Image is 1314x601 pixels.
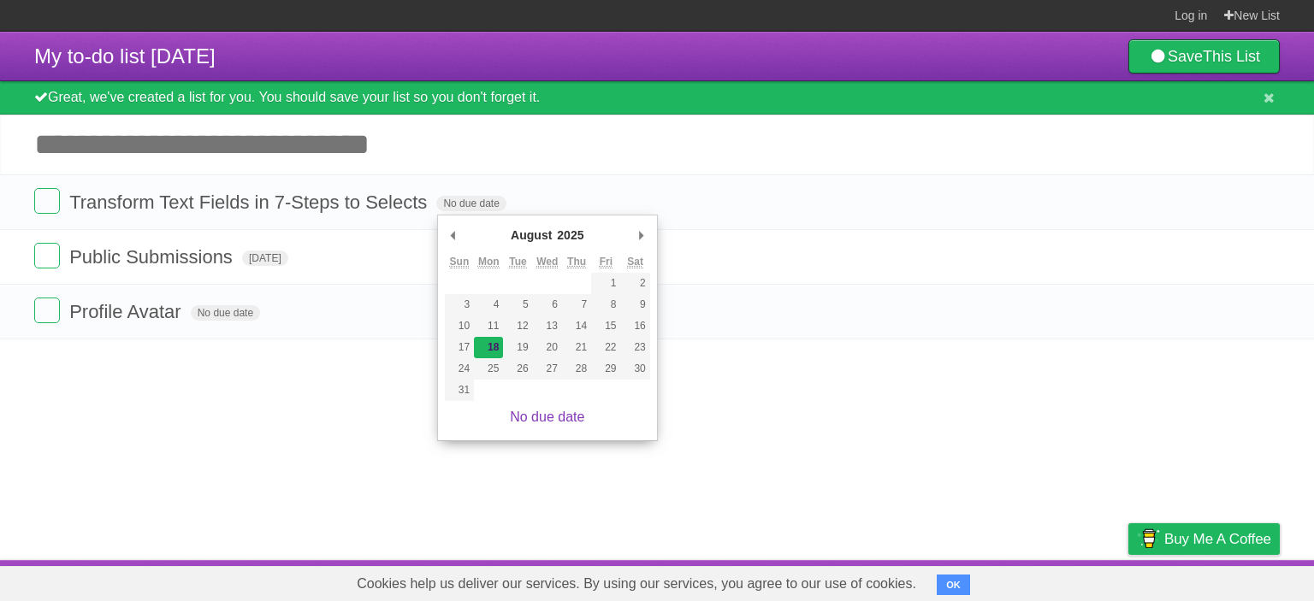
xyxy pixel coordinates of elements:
button: 21 [562,337,591,358]
span: No due date [191,305,260,321]
button: 3 [445,294,474,315]
abbr: Thursday [567,256,586,268]
button: 5 [503,294,532,315]
button: OK [937,574,970,595]
div: 2025 [554,222,586,248]
abbr: Sunday [450,256,470,268]
span: My to-do list [DATE] [34,44,216,68]
a: Terms [1048,564,1086,597]
span: Buy me a coffee [1164,524,1271,554]
abbr: Friday [600,256,613,268]
abbr: Saturday [627,256,643,268]
button: 23 [620,337,649,358]
button: 4 [474,294,503,315]
button: 27 [533,358,562,380]
a: Suggest a feature [1172,564,1280,597]
button: 17 [445,337,474,358]
label: Done [34,298,60,323]
span: Transform Text Fields in 7-Steps to Selects [69,191,431,213]
div: August [508,222,554,248]
button: Next Month [633,222,650,248]
button: 10 [445,315,474,337]
button: 18 [474,337,503,358]
span: Cookies help us deliver our services. By using our services, you agree to our use of cookies. [340,567,933,601]
a: SaveThis List [1128,39,1280,74]
button: 11 [474,315,503,337]
a: Privacy [1106,564,1151,597]
abbr: Monday [478,256,500,268]
button: 14 [562,315,591,337]
span: No due date [436,196,506,211]
abbr: Wednesday [536,256,558,268]
button: 22 [591,337,620,358]
button: 7 [562,294,591,315]
button: 31 [445,380,474,401]
span: Profile Avatar [69,301,185,322]
button: 12 [503,315,532,337]
button: 9 [620,294,649,315]
button: 25 [474,358,503,380]
button: 8 [591,294,620,315]
button: 13 [533,315,562,337]
button: 1 [591,273,620,294]
a: No due date [510,410,584,424]
a: Developers [957,564,1027,597]
img: Buy me a coffee [1137,524,1160,553]
button: 2 [620,273,649,294]
label: Done [34,188,60,214]
abbr: Tuesday [509,256,526,268]
a: Buy me a coffee [1128,523,1280,555]
button: 20 [533,337,562,358]
button: 16 [620,315,649,337]
button: 24 [445,358,474,380]
b: This List [1203,48,1260,65]
span: [DATE] [242,250,288,266]
button: 30 [620,358,649,380]
button: 19 [503,337,532,358]
button: 28 [562,358,591,380]
a: About [901,564,937,597]
button: 15 [591,315,620,337]
button: 29 [591,358,620,380]
button: 26 [503,358,532,380]
button: 6 [533,294,562,315]
span: Public Submissions [69,246,237,268]
label: Done [34,243,60,268]
button: Previous Month [445,222,462,248]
